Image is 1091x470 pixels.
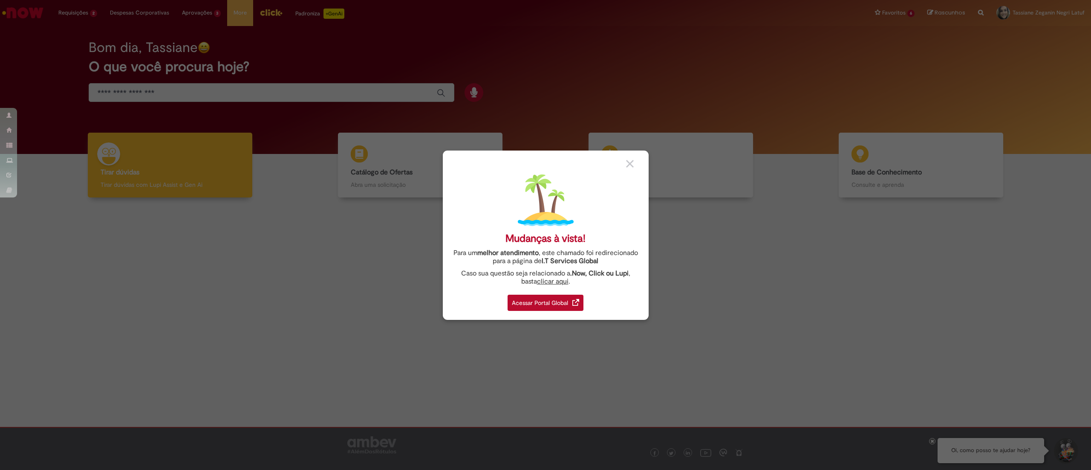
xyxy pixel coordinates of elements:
div: Mudanças à vista! [505,232,586,245]
img: close_button_grey.png [626,160,634,168]
div: Para um , este chamado foi redirecionado para a página de [449,249,642,265]
strong: .Now, Click ou Lupi [570,269,629,278]
div: Caso sua questão seja relacionado a , basta . [449,270,642,286]
a: I.T Services Global [542,252,598,265]
a: clicar aqui [537,273,569,286]
img: island.png [518,172,574,228]
img: redirect_link.png [572,299,579,306]
strong: melhor atendimento [477,249,539,257]
div: Acessar Portal Global [508,295,583,311]
a: Acessar Portal Global [508,290,583,311]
